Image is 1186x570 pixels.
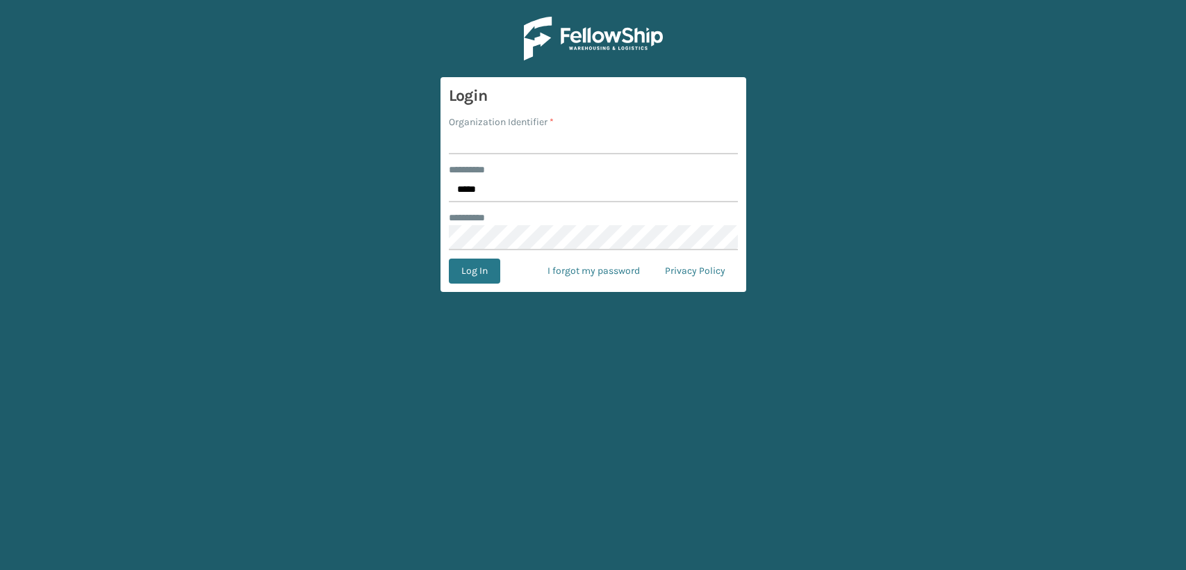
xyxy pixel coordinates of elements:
h3: Login [449,85,738,106]
img: Logo [524,17,663,60]
button: Log In [449,259,500,284]
a: I forgot my password [535,259,652,284]
label: Organization Identifier [449,115,554,129]
a: Privacy Policy [652,259,738,284]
